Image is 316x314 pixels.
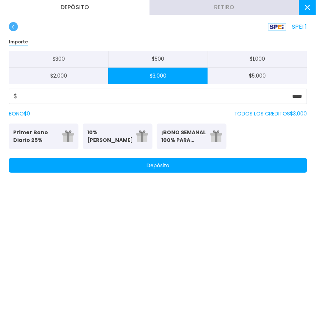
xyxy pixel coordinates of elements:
button: $5,000 [208,68,307,84]
button: $2,000 [9,68,108,84]
button: $3,000 [108,68,207,84]
p: TODOS LOS CREDITOS $ 3,000 [234,110,307,118]
img: Platform Logo [268,23,286,31]
img: gift [136,131,148,142]
img: gift [62,131,74,142]
button: 10% [PERSON_NAME] [83,124,153,149]
p: Primer Bono Diario 25% [13,129,58,144]
button: ¡BONO SEMANAL 100% PARA DEPORTES! [157,124,227,149]
img: gift [210,131,222,142]
button: Primer Bono Diario 25% [9,124,78,149]
button: $500 [108,51,207,68]
button: $300 [9,51,108,68]
p: 10% [PERSON_NAME] [87,129,132,144]
label: BONO $ 0 [9,110,30,118]
p: Importe [9,38,28,46]
button: $1,000 [208,51,307,68]
p: SPEI 1 [268,22,307,31]
span: $ [14,92,17,101]
p: ¡BONO SEMANAL 100% PARA DEPORTES! [161,129,206,144]
button: Depósito [9,158,307,173]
